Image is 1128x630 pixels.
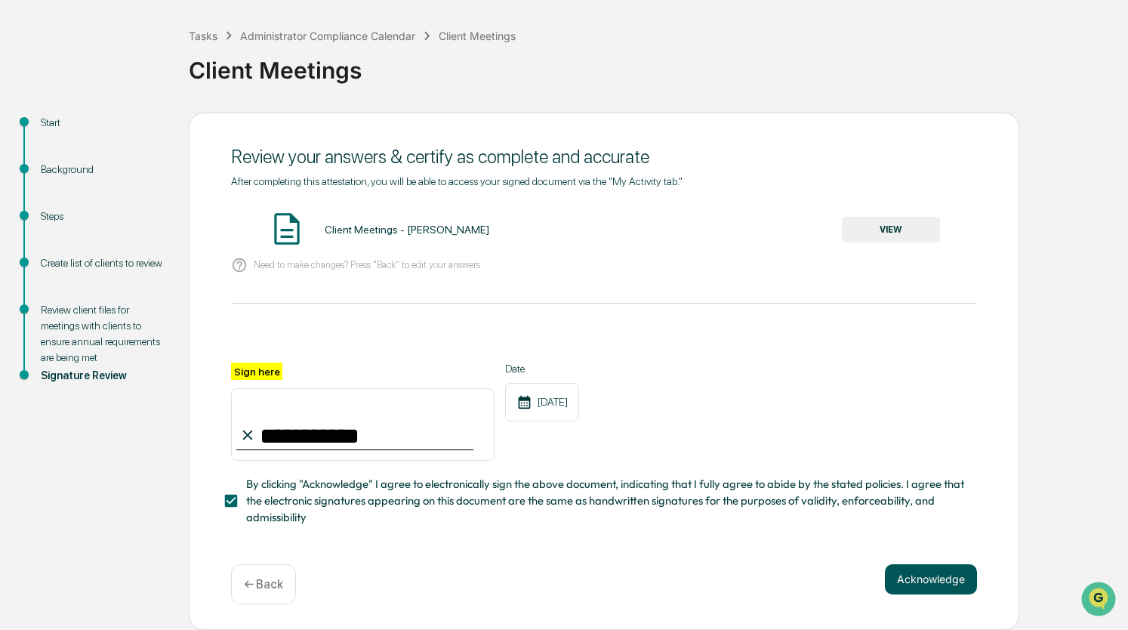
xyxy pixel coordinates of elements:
[30,218,95,233] span: Data Lookup
[125,190,187,205] span: Attestations
[246,476,965,527] span: By clicking "Acknowledge" I agree to electronically sign the above document, indicating that I fu...
[41,368,165,384] div: Signature Review
[41,162,165,178] div: Background
[41,115,165,131] div: Start
[109,191,122,203] div: 🗄️
[41,208,165,224] div: Steps
[15,191,27,203] div: 🖐️
[51,115,248,130] div: Start new chat
[244,577,283,591] p: ← Back
[257,119,275,137] button: Start new chat
[9,212,101,239] a: 🔎Data Lookup
[103,184,193,211] a: 🗄️Attestations
[150,255,183,267] span: Pylon
[1080,580,1120,621] iframe: Open customer support
[231,363,282,380] label: Sign here
[268,210,306,248] img: Document Icon
[231,175,683,187] span: After completing this attestation, you will be able to access your signed document via the "My Ac...
[842,217,940,242] button: VIEW
[9,184,103,211] a: 🖐️Preclearance
[505,383,579,422] div: [DATE]
[41,255,165,271] div: Create list of clients to review
[30,190,97,205] span: Preclearance
[231,146,977,168] div: Review your answers & certify as complete and accurate
[885,564,977,594] button: Acknowledge
[41,302,165,366] div: Review client files for meetings with clients to ensure annual requirements are being met
[106,255,183,267] a: Powered byPylon
[325,224,489,236] div: Client Meetings - [PERSON_NAME]
[15,115,42,142] img: 1746055101610-c473b297-6a78-478c-a979-82029cc54cd1
[240,29,415,42] div: Administrator Compliance Calendar
[51,130,191,142] div: We're available if you need us!
[15,220,27,232] div: 🔎
[439,29,516,42] div: Client Meetings
[189,45,1120,84] div: Client Meetings
[505,363,579,375] label: Date
[254,259,480,270] p: Need to make changes? Press "Back" to edit your answers
[189,29,217,42] div: Tasks
[15,31,275,55] p: How can we help?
